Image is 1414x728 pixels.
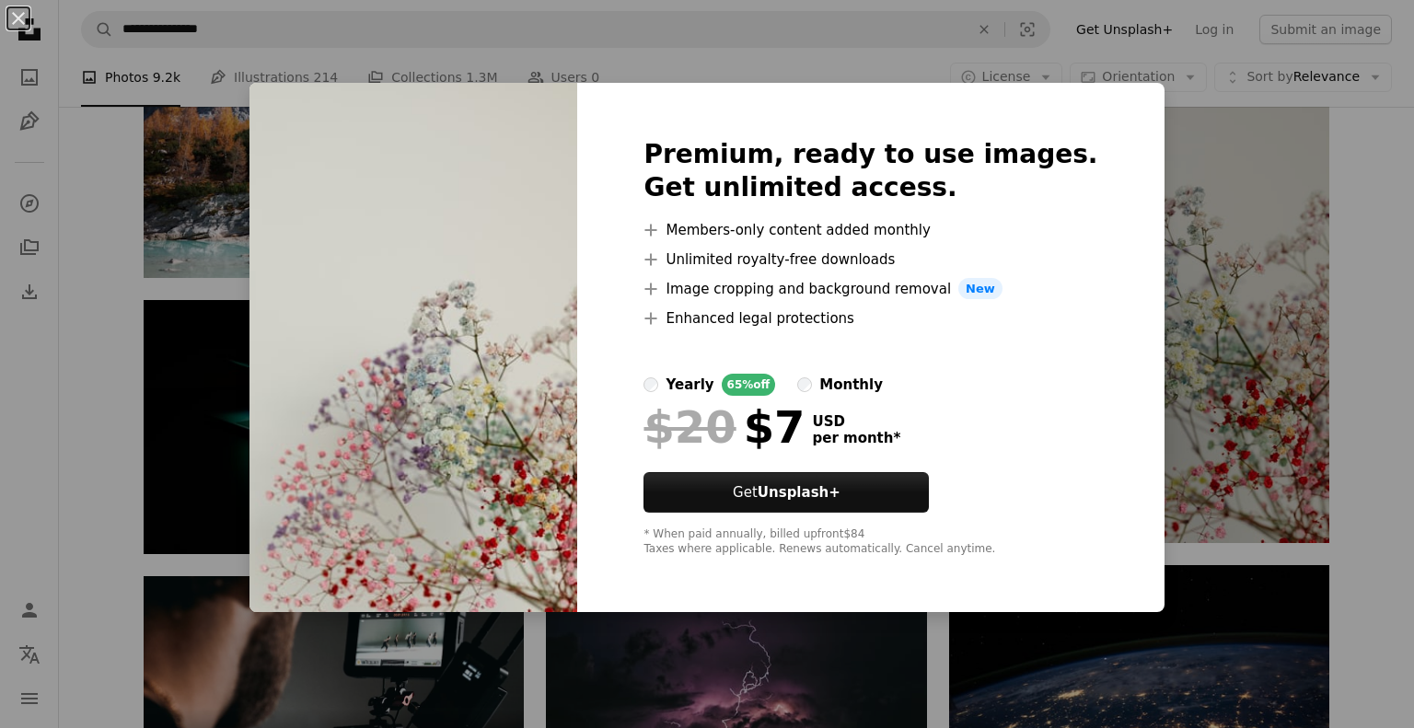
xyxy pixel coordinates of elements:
li: Enhanced legal protections [643,307,1097,329]
input: yearly65%off [643,377,658,392]
span: New [958,278,1003,300]
div: 65% off [722,374,776,396]
div: * When paid annually, billed upfront $84 Taxes where applicable. Renews automatically. Cancel any... [643,527,1097,557]
span: $20 [643,403,736,451]
li: Image cropping and background removal [643,278,1097,300]
div: yearly [666,374,713,396]
li: Unlimited royalty-free downloads [643,248,1097,271]
img: premium_photo-1676478746576-a3e1a9496c23 [249,83,577,613]
span: per month * [812,430,900,446]
li: Members-only content added monthly [643,219,1097,241]
input: monthly [797,377,812,392]
button: GetUnsplash+ [643,472,929,513]
h2: Premium, ready to use images. Get unlimited access. [643,138,1097,204]
span: USD [812,413,900,430]
strong: Unsplash+ [758,484,840,501]
div: $7 [643,403,805,451]
div: monthly [819,374,883,396]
